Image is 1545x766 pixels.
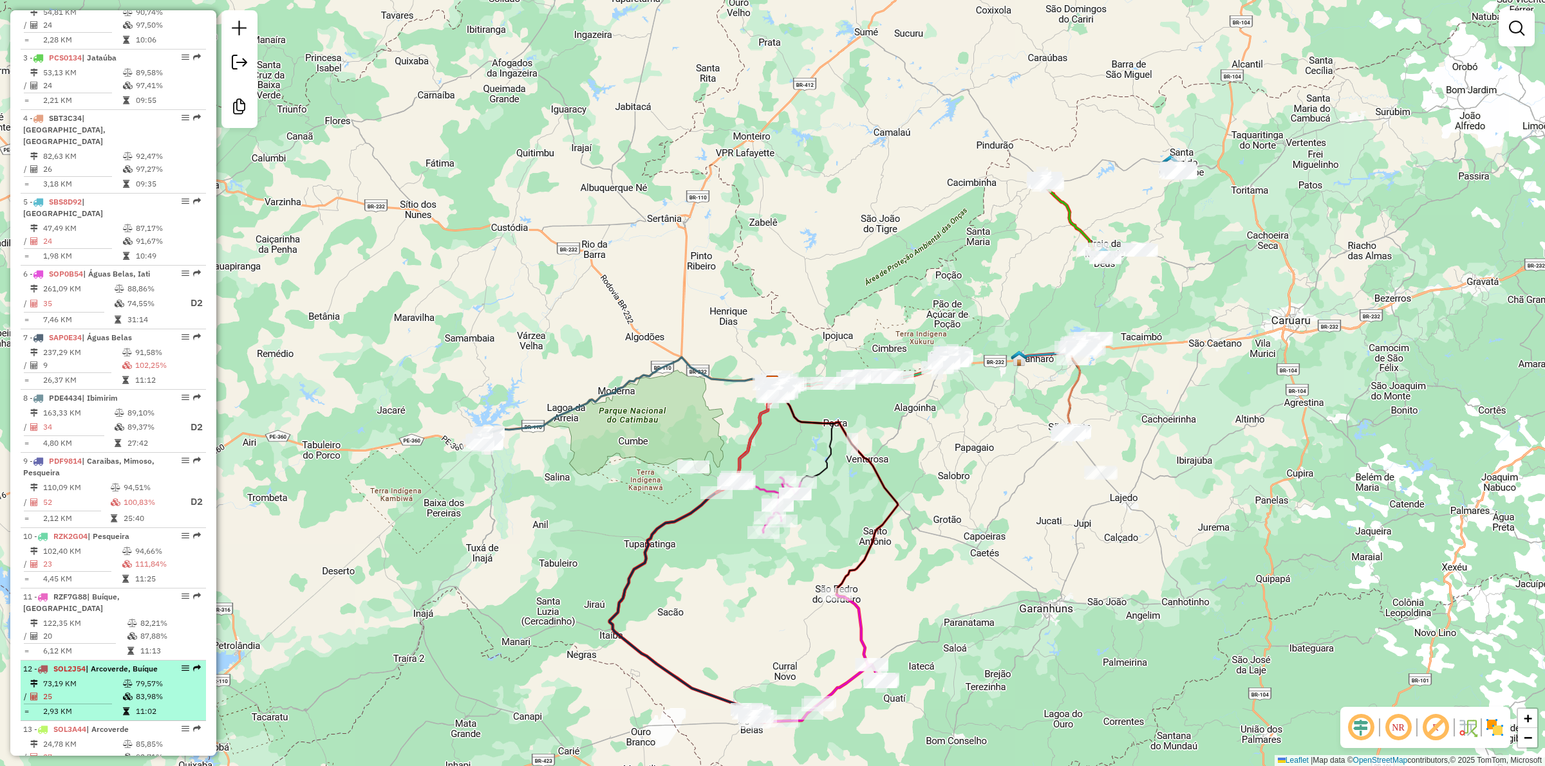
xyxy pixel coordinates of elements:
[42,222,122,235] td: 47,49 KM
[49,197,82,206] span: SBS8D92
[123,494,180,510] td: 100,83%
[135,545,201,558] td: 94,66%
[42,282,114,295] td: 261,09 KM
[123,481,180,494] td: 94,51%
[23,359,30,372] td: /
[1095,246,1112,263] img: PA - Brejo da Madre de Deus
[135,178,200,190] td: 09:35
[193,664,201,672] em: Rota exportada
[23,250,30,262] td: =
[1162,154,1179,171] img: PA - Santa Cruz do Capibaribe
[49,53,82,62] span: PCS0134
[193,333,201,341] em: Rota exportada
[30,547,38,555] i: Distância Total
[182,197,189,205] em: Opções
[193,114,201,122] em: Rota exportada
[115,285,124,293] i: % de utilização do peso
[123,753,133,761] i: % de utilização da cubagem
[42,66,122,79] td: 53,13 KM
[193,197,201,205] em: Rota exportada
[23,163,30,176] td: /
[1524,729,1532,745] span: −
[49,113,82,123] span: SBT3C34
[193,53,201,61] em: Rota exportada
[135,6,200,19] td: 90,74%
[23,512,30,525] td: =
[180,296,203,311] p: D2
[82,53,117,62] span: | Jataúba
[49,333,82,342] span: SAP0E34
[182,53,189,61] em: Opções
[42,79,122,92] td: 24
[53,724,86,734] span: SOL3A44
[193,592,201,600] em: Rota exportada
[182,725,189,733] em: Opções
[30,753,38,761] i: Total de Atividades
[30,409,38,417] i: Distância Total
[227,15,252,44] a: Nova sessão e pesquisa
[1457,717,1478,738] img: Fluxo de ruas
[123,152,133,160] i: % de utilização do peso
[140,630,201,643] td: 87,88%
[86,664,158,673] span: | Arcoverde, Buíque
[42,751,122,763] td: 27
[30,8,38,16] i: Distância Total
[23,456,154,477] span: 9 -
[82,393,118,403] span: | Ibimirim
[182,269,189,277] em: Opções
[135,79,200,92] td: 97,41%
[123,693,133,700] i: % de utilização da cubagem
[30,560,38,568] i: Total de Atividades
[135,94,200,107] td: 09:55
[42,437,114,450] td: 4,80 KM
[193,457,201,464] em: Rota exportada
[23,269,150,278] span: 6 -
[23,705,30,718] td: =
[1011,350,1027,367] img: PA - Sanharó
[30,680,38,688] i: Distância Total
[23,235,30,248] td: /
[23,113,106,146] span: | [GEOGRAPHIC_DATA], [GEOGRAPHIC_DATA]
[23,19,30,32] td: /
[42,359,122,372] td: 9
[53,592,87,601] span: RZF7G88
[111,498,120,506] i: % de utilização da cubagem
[140,617,201,630] td: 82,21%
[23,558,30,570] td: /
[42,481,110,494] td: 110,09 KM
[1420,712,1451,743] span: Exibir rótulo
[23,197,103,218] span: 5 -
[42,235,122,248] td: 24
[127,647,134,655] i: Tempo total em rota
[135,163,200,176] td: 97,27%
[86,724,129,734] span: | Arcoverde
[30,285,38,293] i: Distância Total
[82,333,132,342] span: | Águas Belas
[182,114,189,122] em: Opções
[123,82,133,89] i: % de utilização da cubagem
[122,547,132,555] i: % de utilização do peso
[115,316,121,324] i: Tempo total em rota
[42,677,122,690] td: 73,19 KM
[127,295,178,311] td: 74,55%
[30,69,38,77] i: Distância Total
[135,250,200,262] td: 10:49
[182,592,189,600] em: Opções
[180,420,203,435] p: D2
[53,664,86,673] span: SOL2J54
[135,222,200,235] td: 87,17%
[182,532,189,540] em: Opções
[135,235,200,248] td: 91,67%
[42,705,122,718] td: 2,93 KM
[23,437,30,450] td: =
[127,437,178,450] td: 27:42
[123,36,129,44] i: Tempo total em rota
[123,8,133,16] i: % de utilização do peso
[42,545,122,558] td: 102,40 KM
[23,664,158,673] span: 12 -
[193,269,201,277] em: Rota exportada
[23,419,30,435] td: /
[227,94,252,123] a: Criar modelo
[30,619,38,627] i: Distância Total
[42,644,127,657] td: 6,12 KM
